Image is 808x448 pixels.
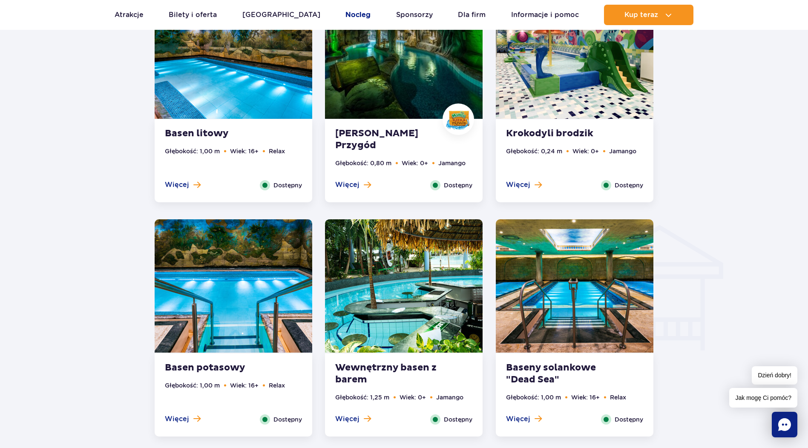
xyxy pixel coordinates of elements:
[335,414,359,424] span: Więcej
[402,158,428,168] li: Wiek: 0+
[506,180,530,190] span: Więcej
[165,180,189,190] span: Więcej
[230,381,259,390] li: Wiek: 16+
[155,219,312,353] img: Potassium Pool
[165,414,201,424] button: Więcej
[269,381,285,390] li: Relax
[772,412,797,437] div: Chat
[506,146,562,156] li: Głębokość: 0,24 m
[165,362,268,374] strong: Basen potasowy
[458,5,486,25] a: Dla firm
[506,414,542,424] button: Więcej
[335,158,391,168] li: Głębokość: 0,80 m
[335,180,371,190] button: Więcej
[506,393,561,402] li: Głębokość: 1,00 m
[400,393,426,402] li: Wiek: 0+
[496,219,653,353] img: Baseny solankowe
[511,5,579,25] a: Informacje i pomoc
[506,414,530,424] span: Więcej
[615,181,643,190] span: Dostępny
[269,146,285,156] li: Relax
[571,393,600,402] li: Wiek: 16+
[325,219,483,353] img: Pool with bar
[165,146,220,156] li: Głębokość: 1,00 m
[752,366,797,385] span: Dzień dobry!
[273,415,302,424] span: Dostępny
[335,362,438,386] strong: Wewnętrzny basen z barem
[610,393,626,402] li: Relax
[230,146,259,156] li: Wiek: 16+
[165,180,201,190] button: Więcej
[729,388,797,408] span: Jak mogę Ci pomóc?
[604,5,693,25] button: Kup teraz
[624,11,658,19] span: Kup teraz
[335,414,371,424] button: Więcej
[165,414,189,424] span: Więcej
[615,415,643,424] span: Dostępny
[242,5,320,25] a: [GEOGRAPHIC_DATA]
[169,5,217,25] a: Bilety i oferta
[609,146,636,156] li: Jamango
[345,5,371,25] a: Nocleg
[165,381,220,390] li: Głębokość: 1,00 m
[115,5,144,25] a: Atrakcje
[335,180,359,190] span: Więcej
[506,128,609,140] strong: Krokodyli brodzik
[572,146,599,156] li: Wiek: 0+
[506,180,542,190] button: Więcej
[444,415,472,424] span: Dostępny
[165,128,268,140] strong: Basen litowy
[436,393,463,402] li: Jamango
[506,362,609,386] strong: Baseny solankowe "Dead Sea"
[273,181,302,190] span: Dostępny
[396,5,433,25] a: Sponsorzy
[444,181,472,190] span: Dostępny
[438,158,466,168] li: Jamango
[335,393,389,402] li: Głębokość: 1,25 m
[335,128,438,152] strong: [PERSON_NAME] Przygód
